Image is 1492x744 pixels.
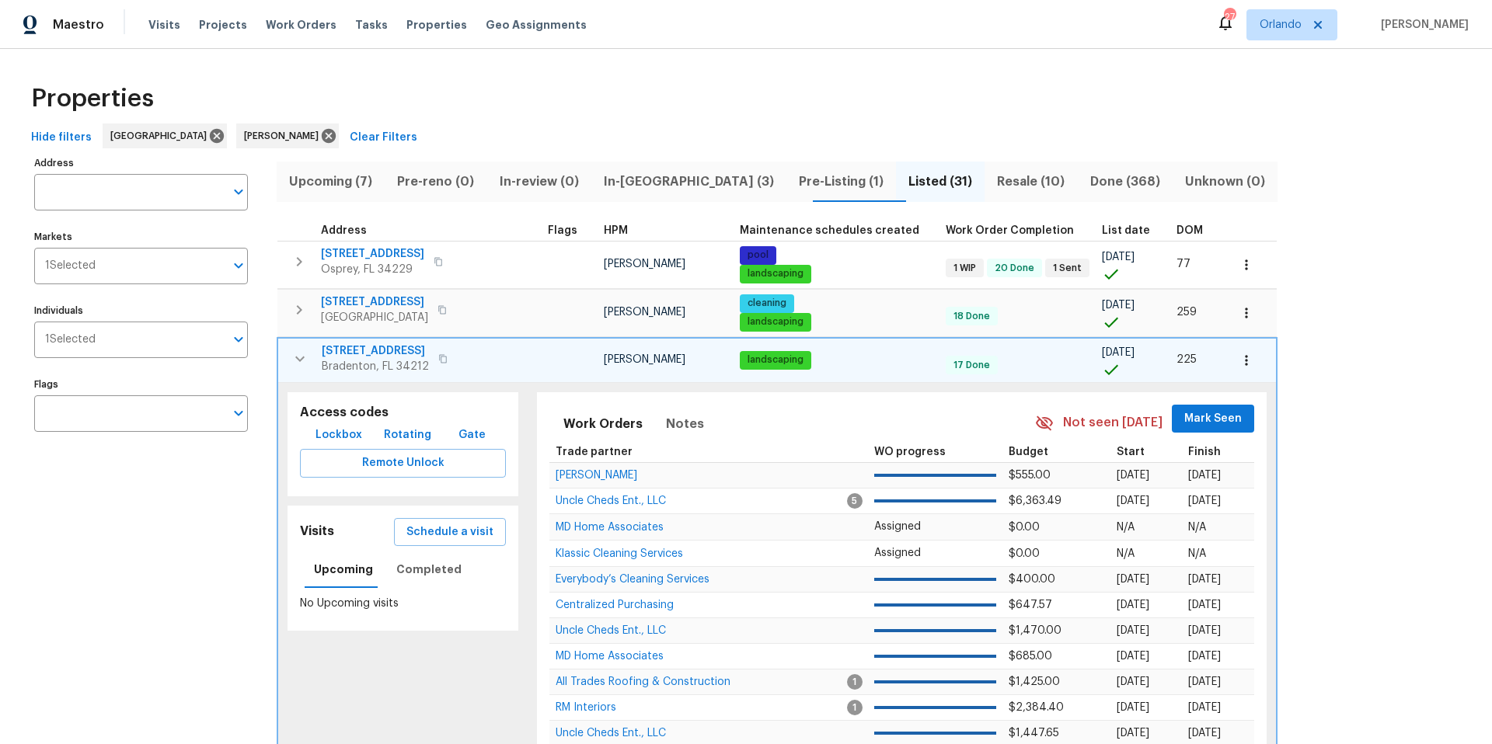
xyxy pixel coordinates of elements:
[740,225,919,236] span: Maintenance schedules created
[266,17,336,33] span: Work Orders
[1009,495,1061,506] span: $6,363.49
[556,728,666,739] span: Uncle Cheds Ent., LLC
[453,426,490,445] span: Gate
[31,128,92,148] span: Hide filters
[1009,522,1040,533] span: $0.00
[406,523,493,542] span: Schedule a visit
[34,306,248,315] label: Individuals
[25,123,98,152] button: Hide filters
[148,17,180,33] span: Visits
[1009,651,1052,662] span: $685.00
[1117,447,1145,457] span: Start
[556,652,664,661] a: MD Home Associates
[556,676,730,687] span: All Trades Roofing & Construction
[556,470,637,481] span: [PERSON_NAME]
[1182,171,1268,193] span: Unknown (0)
[103,123,227,148] div: [GEOGRAPHIC_DATA]
[321,225,367,236] span: Address
[1188,548,1206,559] span: N/A
[228,255,249,276] button: Open
[741,353,810,367] span: landscaping
[556,600,674,610] span: Centralized Purchasing
[244,128,325,144] span: [PERSON_NAME]
[1188,522,1206,533] span: N/A
[1047,262,1088,275] span: 1 Sent
[300,523,334,540] h5: Visits
[315,426,362,445] span: Lockbox
[378,421,437,450] button: Rotating
[321,246,424,262] span: [STREET_ADDRESS]
[396,560,462,579] span: Completed
[1188,600,1221,610] span: [DATE]
[236,123,339,148] div: [PERSON_NAME]
[946,225,1074,236] span: Work Order Completion
[321,262,424,277] span: Osprey, FL 34229
[556,677,730,687] a: All Trades Roofing & Construction
[496,171,581,193] span: In-review (0)
[988,262,1041,275] span: 20 Done
[394,171,477,193] span: Pre-reno (0)
[1117,470,1149,481] span: [DATE]
[45,259,96,273] span: 1 Selected
[548,225,577,236] span: Flags
[1177,259,1190,269] span: 77
[1188,728,1221,739] span: [DATE]
[1188,447,1221,457] span: Finish
[847,674,863,690] span: 1
[1009,702,1064,713] span: $2,384.40
[228,402,249,424] button: Open
[1188,574,1221,585] span: [DATE]
[947,262,982,275] span: 1 WIP
[1117,676,1149,687] span: [DATE]
[994,171,1068,193] span: Resale (10)
[300,596,506,612] p: No Upcoming visits
[556,495,666,506] span: Uncle Cheds Ent., LLC
[556,447,633,457] span: Trade partner
[321,294,428,310] span: [STREET_ADDRESS]
[1375,17,1469,33] span: [PERSON_NAME]
[228,181,249,203] button: Open
[741,315,810,329] span: landscaping
[604,259,685,269] span: [PERSON_NAME]
[300,405,506,421] h5: Access codes
[741,297,793,310] span: cleaning
[556,600,674,610] a: Centralized Purchasing
[1009,548,1040,559] span: $0.00
[1102,252,1135,262] span: [DATE]
[874,447,946,457] span: WO progress
[947,359,996,372] span: 17 Done
[31,91,154,106] span: Properties
[1117,728,1149,739] span: [DATE]
[1009,625,1061,636] span: $1,470.00
[394,518,506,547] button: Schedule a visit
[556,496,666,506] a: Uncle Cheds Ent., LLC
[556,471,637,480] a: [PERSON_NAME]
[556,548,683,559] span: Klassic Cleaning Services
[1184,409,1242,429] span: Mark Seen
[1009,676,1060,687] span: $1,425.00
[1117,625,1149,636] span: [DATE]
[563,413,643,435] span: Work Orders
[355,19,388,30] span: Tasks
[556,651,664,662] span: MD Home Associates
[741,249,775,262] span: pool
[666,413,704,435] span: Notes
[1102,300,1135,311] span: [DATE]
[300,449,506,478] button: Remote Unlock
[1117,702,1149,713] span: [DATE]
[874,519,995,535] p: Assigned
[905,171,975,193] span: Listed (31)
[1188,495,1221,506] span: [DATE]
[447,421,497,450] button: Gate
[1117,522,1135,533] span: N/A
[947,310,996,323] span: 18 Done
[406,17,467,33] span: Properties
[604,307,685,318] span: [PERSON_NAME]
[604,225,628,236] span: HPM
[1117,548,1135,559] span: N/A
[486,17,587,33] span: Geo Assignments
[350,128,417,148] span: Clear Filters
[1063,414,1163,432] span: Not seen [DATE]
[1117,495,1149,506] span: [DATE]
[343,123,424,152] button: Clear Filters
